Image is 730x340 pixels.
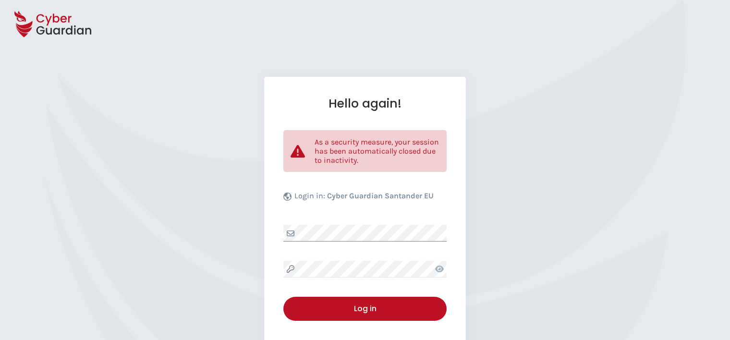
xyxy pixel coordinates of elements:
p: Login in: [294,191,434,206]
button: Log in [283,297,447,321]
div: Log in [291,303,439,315]
b: Cyber Guardian Santander EU [327,191,434,200]
p: As a security measure, your session has been automatically closed due to inactivity. [315,137,439,165]
h1: Hello again! [283,96,447,111]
